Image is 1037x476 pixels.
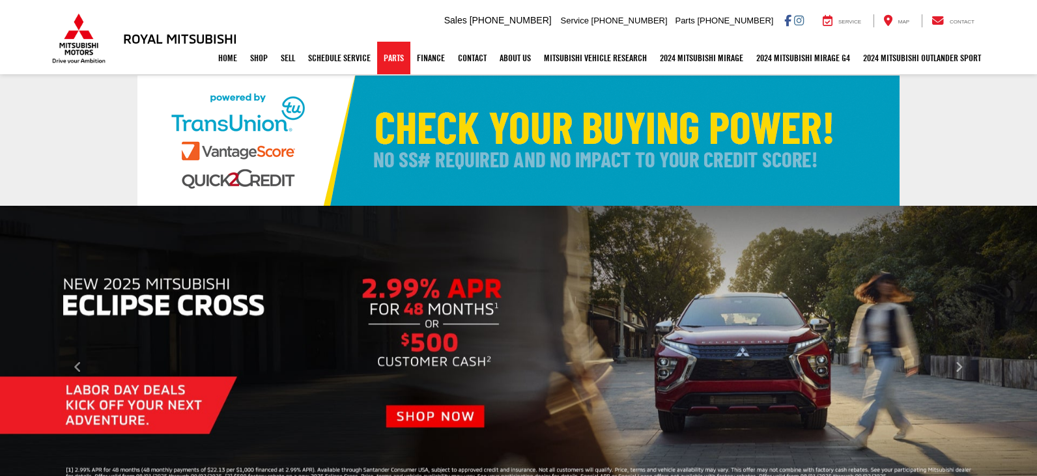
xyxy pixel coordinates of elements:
[212,42,244,74] a: Home
[857,42,987,74] a: 2024 Mitsubishi Outlander SPORT
[493,42,537,74] a: About Us
[675,16,694,25] span: Parts
[470,15,552,25] span: [PHONE_NUMBER]
[444,15,467,25] span: Sales
[922,14,984,27] a: Contact
[244,42,274,74] a: Shop
[898,19,909,25] span: Map
[274,42,302,74] a: Sell
[653,42,750,74] a: 2024 Mitsubishi Mirage
[950,19,974,25] span: Contact
[838,19,861,25] span: Service
[813,14,871,27] a: Service
[750,42,857,74] a: 2024 Mitsubishi Mirage G4
[537,42,653,74] a: Mitsubishi Vehicle Research
[784,15,791,25] a: Facebook: Click to visit our Facebook page
[794,15,804,25] a: Instagram: Click to visit our Instagram page
[123,31,237,46] h3: Royal Mitsubishi
[561,16,589,25] span: Service
[410,42,451,74] a: Finance
[137,76,900,206] img: Check Your Buying Power
[874,14,919,27] a: Map
[377,42,410,74] a: Parts: Opens in a new tab
[591,16,668,25] span: [PHONE_NUMBER]
[302,42,377,74] a: Schedule Service: Opens in a new tab
[451,42,493,74] a: Contact
[697,16,773,25] span: [PHONE_NUMBER]
[50,13,108,64] img: Mitsubishi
